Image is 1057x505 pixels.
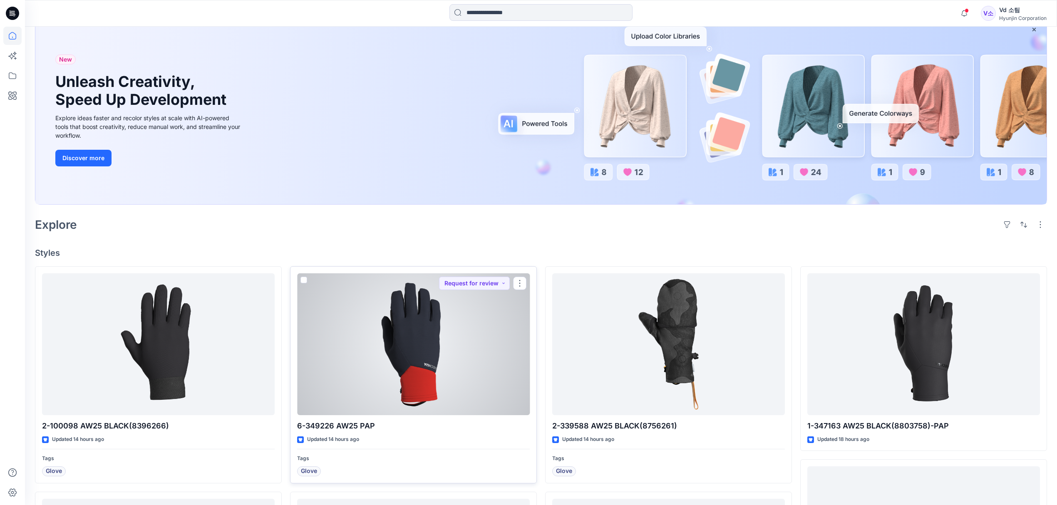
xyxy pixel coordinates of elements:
[297,420,530,432] p: 6-349226 AW25 PAP
[35,248,1047,258] h4: Styles
[297,454,530,463] p: Tags
[817,435,869,444] p: Updated 18 hours ago
[42,420,275,432] p: 2-100098 AW25 BLACK(8396266)
[55,150,243,166] a: Discover more
[52,435,104,444] p: Updated 14 hours ago
[301,466,317,476] span: Glove
[59,54,72,64] span: New
[55,73,230,109] h1: Unleash Creativity, Speed Up Development
[562,435,614,444] p: Updated 14 hours ago
[556,466,572,476] span: Glove
[35,218,77,231] h2: Explore
[42,273,275,416] a: 2-100098 AW25 BLACK(8396266)
[552,454,785,463] p: Tags
[297,273,530,416] a: 6-349226 AW25 PAP
[999,5,1047,15] div: Vd 소팀
[552,273,785,416] a: 2-339588 AW25 BLACK(8756261)
[807,273,1040,416] a: 1-347163 AW25 BLACK(8803758)-PAP
[46,466,62,476] span: Glove
[307,435,359,444] p: Updated 14 hours ago
[981,6,996,21] div: V소
[552,420,785,432] p: 2-339588 AW25 BLACK(8756261)
[807,420,1040,432] p: 1-347163 AW25 BLACK(8803758)-PAP
[55,114,243,140] div: Explore ideas faster and recolor styles at scale with AI-powered tools that boost creativity, red...
[55,150,112,166] button: Discover more
[999,15,1047,21] div: Hyunjin Corporation
[42,454,275,463] p: Tags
